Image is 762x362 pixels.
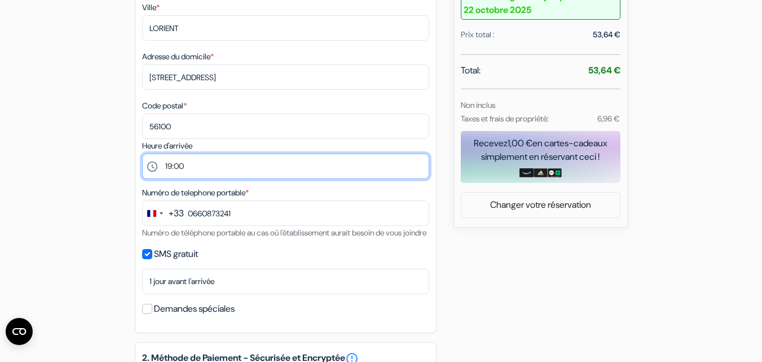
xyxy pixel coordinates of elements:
div: 53,64 € [593,29,620,41]
span: 1,00 € [508,137,532,149]
div: Recevez en cartes-cadeaux simplement en réservant ceci ! [461,137,620,164]
label: Adresse du domicile [142,51,214,63]
small: 6,96 € [597,114,620,124]
button: Ouvrir le widget CMP [6,318,33,345]
label: SMS gratuit [154,246,198,262]
img: uber-uber-eats-card.png [548,168,562,177]
label: Demandes spéciales [154,301,235,317]
img: adidas-card.png [534,168,548,177]
a: Changer votre réservation [461,194,620,216]
label: Code postal [142,100,187,112]
input: 6 12 34 56 78 [142,200,429,226]
strong: 53,64 € [588,64,620,76]
small: Non inclus [461,100,495,110]
label: Numéro de telephone portable [142,187,249,199]
div: +33 [169,207,184,220]
label: Heure d'arrivée [142,140,192,152]
button: Change country, selected France (+33) [143,201,184,225]
div: Prix total : [461,29,495,41]
label: Ville [142,2,160,14]
small: Taxes et frais de propriété: [461,114,549,124]
span: Total: [461,64,481,77]
img: amazon-card-no-text.png [519,168,534,177]
small: Numéro de téléphone portable au cas où l'établissement aurait besoin de vous joindre [142,228,426,238]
